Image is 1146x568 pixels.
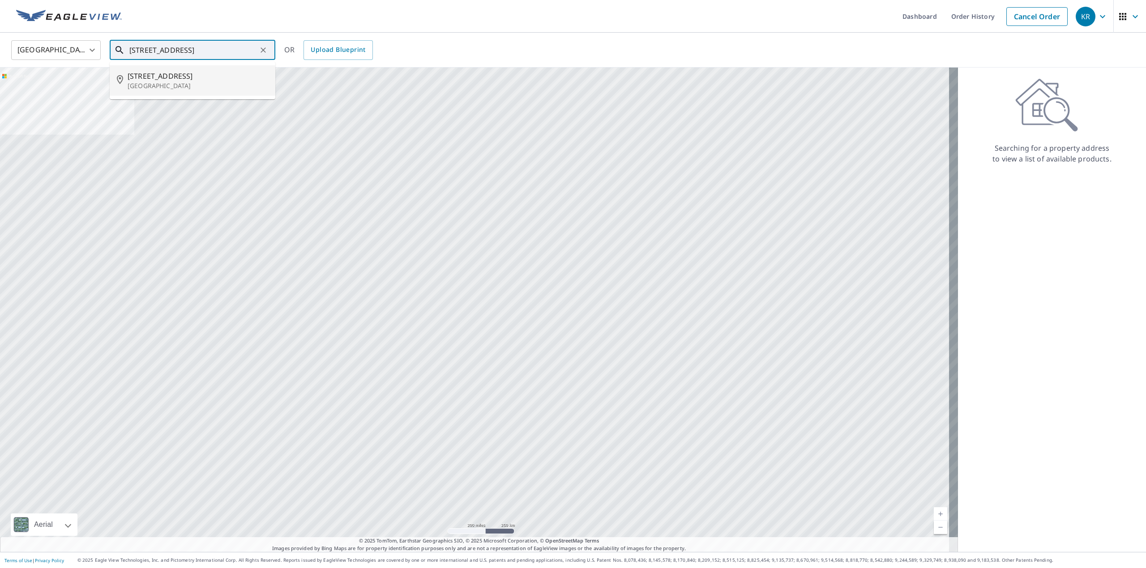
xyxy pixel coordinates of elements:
[1076,7,1095,26] div: KR
[257,44,269,56] button: Clear
[359,537,599,545] span: © 2025 TomTom, Earthstar Geographics SIO, © 2025 Microsoft Corporation, ©
[934,521,947,534] a: Current Level 5, Zoom Out
[128,81,268,90] p: [GEOGRAPHIC_DATA]
[934,507,947,521] a: Current Level 5, Zoom In
[128,71,268,81] span: [STREET_ADDRESS]
[35,557,64,564] a: Privacy Policy
[1006,7,1068,26] a: Cancel Order
[31,513,56,536] div: Aerial
[311,44,365,55] span: Upload Blueprint
[77,557,1142,564] p: © 2025 Eagle View Technologies, Inc. and Pictometry International Corp. All Rights Reserved. Repo...
[16,10,122,23] img: EV Logo
[585,537,599,544] a: Terms
[545,537,583,544] a: OpenStreetMap
[992,143,1112,164] p: Searching for a property address to view a list of available products.
[304,40,372,60] a: Upload Blueprint
[4,557,32,564] a: Terms of Use
[11,38,101,63] div: [GEOGRAPHIC_DATA]
[11,513,77,536] div: Aerial
[129,38,257,63] input: Search by address or latitude-longitude
[4,558,64,563] p: |
[284,40,373,60] div: OR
